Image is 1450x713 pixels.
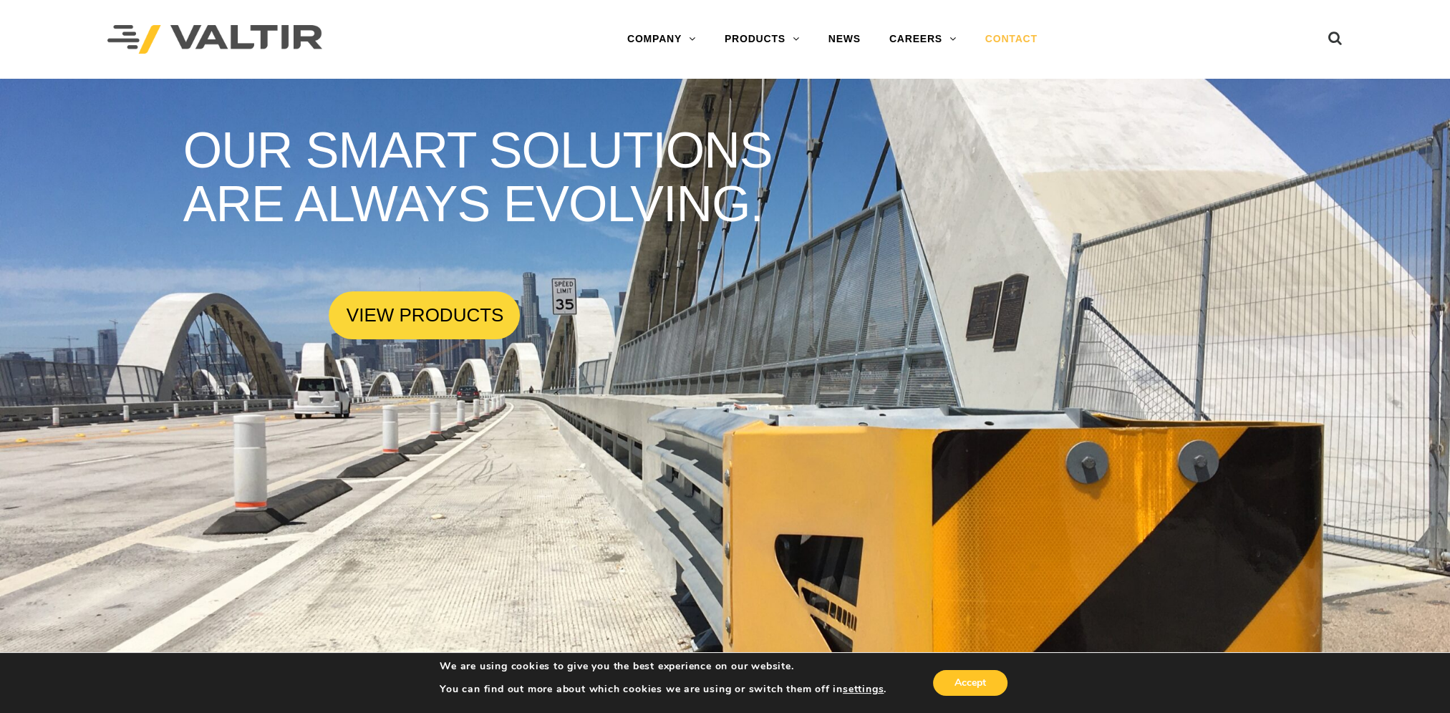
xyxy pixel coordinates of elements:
[710,25,814,54] a: PRODUCTS
[971,25,1052,54] a: CONTACT
[183,124,828,232] rs-layer: OUR SMART SOLUTIONS ARE ALWAYS EVOLVING.
[933,670,1007,696] button: Accept
[814,25,875,54] a: NEWS
[440,683,886,696] p: You can find out more about which cookies we are using or switch them off in .
[107,25,322,54] img: Valtir
[613,25,710,54] a: COMPANY
[875,25,971,54] a: CAREERS
[440,660,886,673] p: We are using cookies to give you the best experience on our website.
[329,291,520,339] a: VIEW PRODUCTS
[843,683,884,696] button: settings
